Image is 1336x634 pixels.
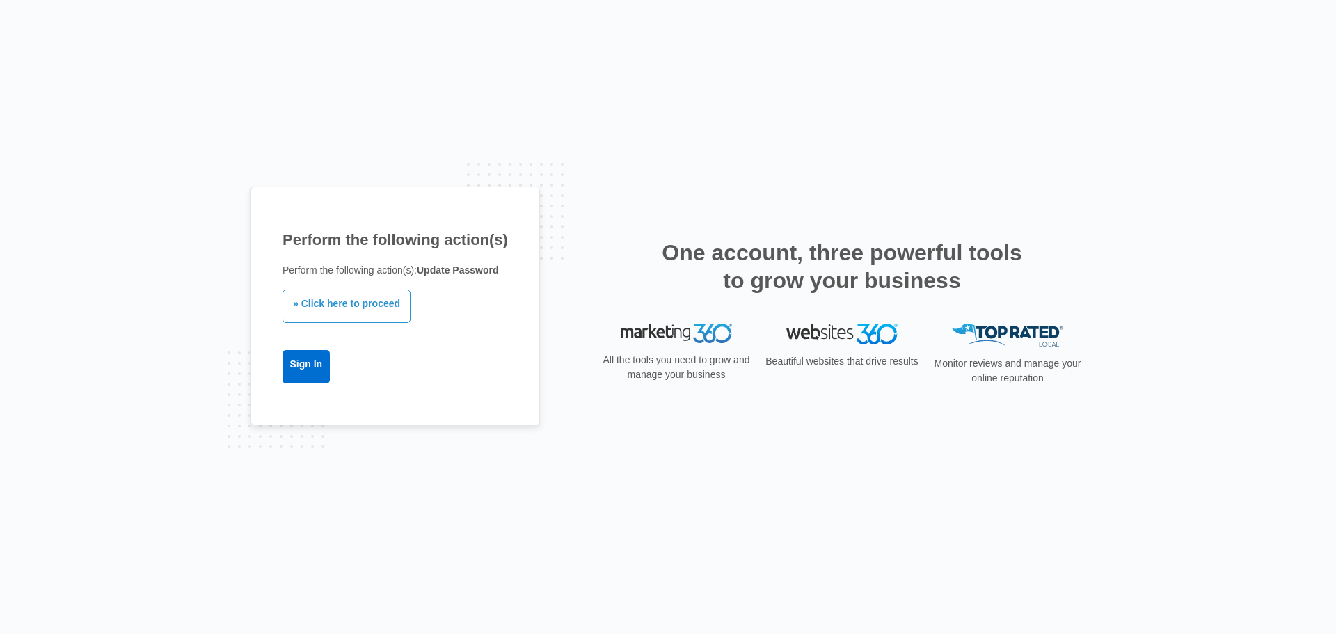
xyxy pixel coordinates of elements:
p: Monitor reviews and manage your online reputation [930,356,1085,386]
p: Beautiful websites that drive results [764,354,920,369]
h2: One account, three powerful tools to grow your business [658,239,1026,294]
h1: Perform the following action(s) [283,228,508,251]
a: Sign In [283,350,330,383]
a: » Click here to proceed [283,290,411,323]
img: Top Rated Local [952,324,1063,347]
b: Update Password [417,264,498,276]
p: Perform the following action(s): [283,263,508,278]
p: All the tools you need to grow and manage your business [598,353,754,382]
img: Websites 360 [786,324,898,344]
img: Marketing 360 [621,324,732,343]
